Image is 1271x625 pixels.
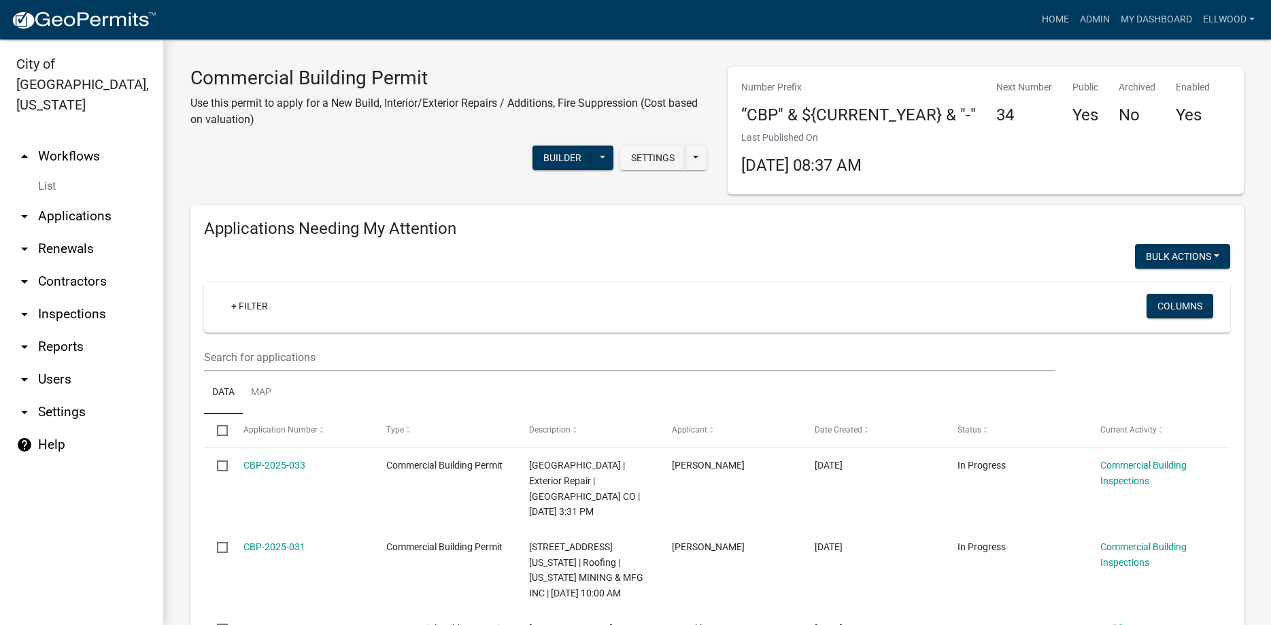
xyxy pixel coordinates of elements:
[16,371,33,388] i: arrow_drop_down
[516,414,659,447] datatable-header-cell: Description
[529,460,640,517] span: 1 STATE ST N | Exterior Repair | STATE STREET THEATER CO | 08/05/2025 3:31 PM
[243,460,305,471] a: CBP-2025-033
[1100,541,1187,568] a: Commercial Building Inspections
[1119,80,1155,95] p: Archived
[529,541,643,598] span: 1700 MINNESOTA ST N | Roofing | MINNESOTA MINING & MFG INC | 08/05/2025 10:00 AM
[16,148,33,165] i: arrow_drop_up
[373,414,515,447] datatable-header-cell: Type
[1074,7,1115,33] a: Admin
[815,541,843,552] span: 07/31/2025
[386,460,503,471] span: Commercial Building Permit
[958,460,1006,471] span: In Progress
[204,219,1230,239] h4: Applications Needing My Attention
[230,414,373,447] datatable-header-cell: Application Number
[945,414,1087,447] datatable-header-cell: Status
[1115,7,1198,33] a: My Dashboard
[1072,80,1098,95] p: Public
[1147,294,1213,318] button: Columns
[243,541,305,552] a: CBP-2025-031
[996,105,1052,125] h4: 34
[815,460,843,471] span: 08/04/2025
[659,414,802,447] datatable-header-cell: Applicant
[1176,80,1210,95] p: Enabled
[16,273,33,290] i: arrow_drop_down
[672,541,745,552] span: Danny Boyle
[815,425,862,435] span: Date Created
[204,343,1055,371] input: Search for applications
[672,460,745,471] span: Doug
[802,414,945,447] datatable-header-cell: Date Created
[16,306,33,322] i: arrow_drop_down
[741,156,862,175] span: [DATE] 08:37 AM
[672,425,707,435] span: Applicant
[16,404,33,420] i: arrow_drop_down
[1036,7,1074,33] a: Home
[16,437,33,453] i: help
[1198,7,1260,33] a: Ellwood
[1135,244,1230,269] button: Bulk Actions
[16,241,33,257] i: arrow_drop_down
[1119,105,1155,125] h4: No
[204,414,230,447] datatable-header-cell: Select
[16,208,33,224] i: arrow_drop_down
[243,371,279,415] a: Map
[386,425,404,435] span: Type
[190,67,707,90] h3: Commercial Building Permit
[243,425,318,435] span: Application Number
[204,371,243,415] a: Data
[996,80,1052,95] p: Next Number
[1072,105,1098,125] h4: Yes
[529,425,571,435] span: Description
[958,541,1006,552] span: In Progress
[1100,460,1187,486] a: Commercial Building Inspections
[16,339,33,355] i: arrow_drop_down
[620,146,685,170] button: Settings
[741,105,976,125] h4: “CBP" & ${CURRENT_YEAR} & "-"
[741,80,976,95] p: Number Prefix
[386,541,503,552] span: Commercial Building Permit
[741,131,862,145] p: Last Published On
[220,294,279,318] a: + Filter
[532,146,592,170] button: Builder
[1087,414,1230,447] datatable-header-cell: Current Activity
[958,425,981,435] span: Status
[190,95,707,128] p: Use this permit to apply for a New Build, Interior/Exterior Repairs / Additions, Fire Suppression...
[1100,425,1157,435] span: Current Activity
[1176,105,1210,125] h4: Yes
